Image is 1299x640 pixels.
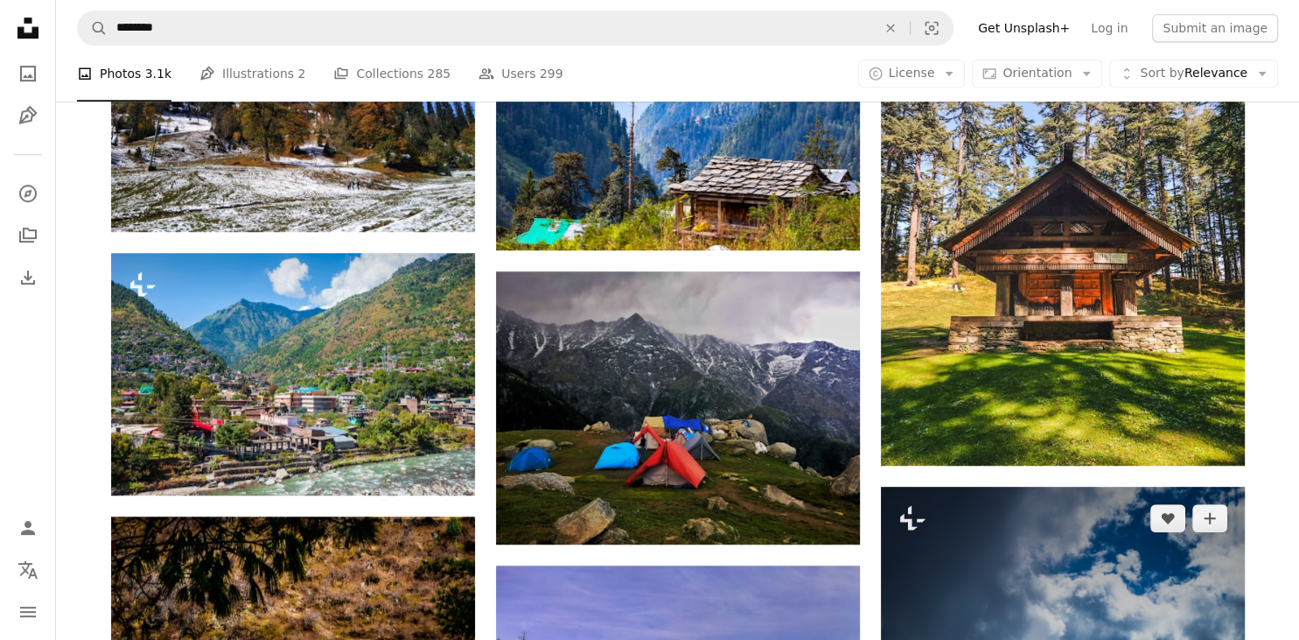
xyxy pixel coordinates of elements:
span: Sort by [1140,66,1184,80]
button: Clear [871,11,910,45]
a: Collections [10,218,45,253]
span: Orientation [1002,66,1072,80]
img: assorted-color outdoor tents on green grass field near gray mountain under gray sky [496,271,860,545]
a: Get Unsplash+ [967,14,1080,42]
button: Orientation [972,60,1102,88]
a: Explore [10,176,45,211]
a: Beas river near Kullu town aerial panoramic landscape, Kullu valley in Himachal Pradesh state in ... [111,366,475,382]
button: Language [10,552,45,587]
a: Illustrations [10,98,45,133]
span: Relevance [1140,65,1247,82]
a: Illustrations 2 [199,46,305,102]
button: Add to Collection [1192,504,1227,532]
button: Visual search [911,11,953,45]
a: brown wooden house on green grass field near green trees and mountains during daytime [496,121,860,137]
button: Sort byRelevance [1109,60,1278,88]
img: brown wooden house on green grass field near green trees and mountains during daytime [496,8,860,250]
img: Beas river near Kullu town aerial panoramic landscape, Kullu valley in Himachal Pradesh state in ... [111,253,475,496]
a: assorted-color outdoor tents on green grass field near gray mountain under gray sky [496,399,860,415]
a: Photos [10,56,45,91]
a: Download History [10,260,45,295]
a: Home — Unsplash [10,11,45,49]
button: Search Unsplash [78,11,108,45]
span: 2 [298,64,306,83]
a: Collections 285 [333,46,450,102]
form: Find visuals sitewide [77,11,953,46]
a: a snowy field with trees and a mountain in the background [111,87,475,102]
button: Menu [10,594,45,629]
a: Log in / Sign up [10,510,45,545]
a: Users 299 [478,46,562,102]
a: brown wooden house in the middle of forest during daytime [881,215,1245,230]
button: Submit an image [1152,14,1278,42]
button: Like [1150,504,1185,532]
button: License [858,60,966,88]
a: Log in [1080,14,1138,42]
span: 285 [427,64,450,83]
span: 299 [540,64,563,83]
span: License [889,66,935,80]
